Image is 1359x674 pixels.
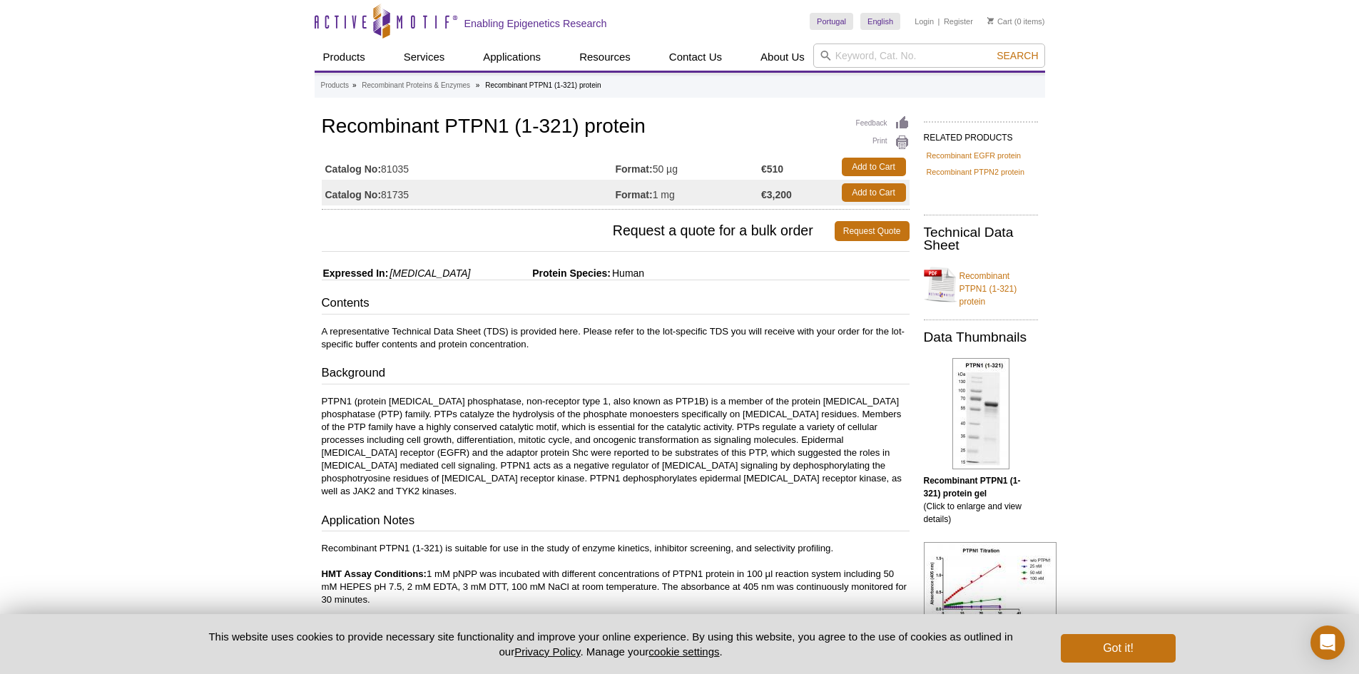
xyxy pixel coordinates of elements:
a: Print [856,135,910,150]
a: Add to Cart [842,158,906,176]
a: Portugal [810,13,853,30]
b: HMT Assay Conditions: [322,568,427,579]
a: Login [915,16,934,26]
span: Protein Species: [473,267,611,279]
button: Search [992,49,1042,62]
h3: Background [322,364,910,384]
div: Open Intercom Messenger [1310,626,1345,660]
td: 81735 [322,180,616,205]
img: Your Cart [987,17,994,24]
p: A representative Technical Data Sheet (TDS) is provided here. Please refer to the lot-specific TD... [322,325,910,351]
a: Resources [571,44,639,71]
li: » [352,81,357,89]
i: [MEDICAL_DATA] [390,267,470,279]
img: Recombinant PTPN1 (1-321) activity assay. [924,542,1057,627]
button: cookie settings [648,645,719,658]
li: Recombinant PTPN1 (1-321) protein [485,81,601,89]
p: (Click to enlarge and view details) [924,474,1038,526]
a: Add to Cart [842,183,906,202]
p: PTPN1 (protein [MEDICAL_DATA] phosphatase, non-receptor type 1, also known as PTP1B) is a member ... [322,395,910,498]
h3: Application Notes [322,512,910,532]
li: | [938,13,940,30]
p: This website uses cookies to provide necessary site functionality and improve your online experie... [184,629,1038,659]
span: Request a quote for a bulk order [322,221,835,241]
a: Applications [474,44,549,71]
b: Recombinant PTPN1 (1-321) protein gel [924,476,1021,499]
a: Request Quote [835,221,910,241]
h2: Data Thumbnails [924,331,1038,344]
a: Privacy Policy [514,645,580,658]
h3: Contents [322,295,910,315]
img: Recombinant PTPN1 (1-321) protein gel. [952,358,1009,469]
td: 81035 [322,154,616,180]
a: Register [944,16,973,26]
h1: Recombinant PTPN1 (1-321) protein [322,116,910,140]
h2: Technical Data Sheet [924,226,1038,252]
strong: Catalog No: [325,163,382,175]
h2: RELATED PRODUCTS [924,121,1038,147]
a: Cart [987,16,1012,26]
a: Recombinant PTPN2 protein [927,165,1024,178]
a: Recombinant PTPN1 (1-321) protein [924,261,1038,308]
li: » [476,81,480,89]
span: Expressed In: [322,267,389,279]
a: Products [321,79,349,92]
a: Products [315,44,374,71]
a: About Us [752,44,813,71]
a: English [860,13,900,30]
td: 1 mg [616,180,762,205]
strong: €510 [761,163,783,175]
p: Recombinant PTPN1 (1-321) is suitable for use in the study of enzyme kinetics, inhibitor screenin... [322,542,910,606]
strong: Catalog No: [325,188,382,201]
a: Feedback [856,116,910,131]
strong: Format: [616,188,653,201]
strong: €3,200 [761,188,792,201]
td: 50 µg [616,154,762,180]
button: Got it! [1061,634,1175,663]
a: Contact Us [661,44,731,71]
span: Human [611,267,644,279]
a: Recombinant Proteins & Enzymes [362,79,470,92]
a: Services [395,44,454,71]
h2: Enabling Epigenetics Research [464,17,607,30]
strong: Format: [616,163,653,175]
span: Search [997,50,1038,61]
input: Keyword, Cat. No. [813,44,1045,68]
li: (0 items) [987,13,1045,30]
a: Recombinant EGFR protein [927,149,1022,162]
